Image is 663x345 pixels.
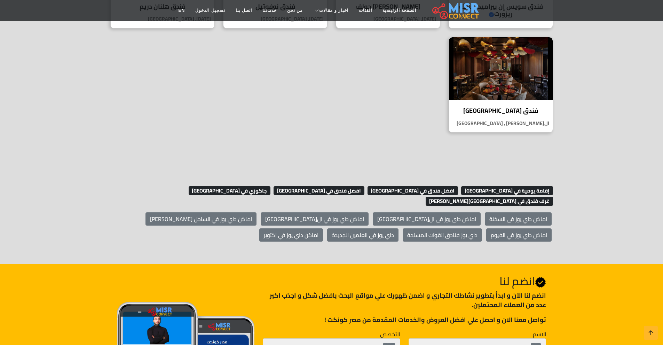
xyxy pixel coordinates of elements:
[190,4,230,17] a: تسجيل الدخول
[336,15,440,23] p: [DATE], [GEOGRAPHIC_DATA]
[189,186,271,195] span: جاكوزي في [GEOGRAPHIC_DATA]
[272,185,364,196] a: افضل فندق في [GEOGRAPHIC_DATA]
[282,4,308,17] a: من نحن
[486,228,552,242] a: اماكن داي يوز في الفيوم
[230,4,257,17] a: اتصل بنا
[263,315,546,324] p: تواصل معنا الان و احصل علي افضل العروض والخدمات المقدمة من مصر كونكت !
[111,15,214,23] p: [DATE], [GEOGRAPHIC_DATA]
[449,120,553,127] p: ال[PERSON_NAME] , [GEOGRAPHIC_DATA]
[145,212,256,226] a: اماكن داي يوز في الساحل [PERSON_NAME]
[424,196,553,206] a: غرف فندق في [GEOGRAPHIC_DATA][PERSON_NAME]
[461,186,553,195] span: إقامة يومية في [GEOGRAPHIC_DATA]
[261,212,369,226] a: اماكن داي يوز في ال[GEOGRAPHIC_DATA]
[432,2,479,19] img: main.misr_connect
[454,107,547,115] h4: فندق [GEOGRAPHIC_DATA]
[366,185,458,196] a: افضل فندق في [GEOGRAPHIC_DATA]
[263,291,546,309] p: انضم لنا اﻵن و ابدأ بتطوير نشاطك التجاري و اضمن ظهورك علي مواقع البحث بافضل شكل و اجذب اكبر عدد م...
[263,274,546,288] h2: انضم لنا
[274,186,364,195] span: افضل فندق في [GEOGRAPHIC_DATA]
[485,212,552,226] a: اماكن داي يوز فى السخنة
[327,228,398,242] a: داي يوز في العلمين الجديدة
[187,185,271,196] a: جاكوزي في [GEOGRAPHIC_DATA]
[426,197,553,206] span: غرف فندق في [GEOGRAPHIC_DATA][PERSON_NAME]
[533,330,546,338] label: الاسم
[449,37,553,100] img: فندق كراون بلازا
[319,7,348,14] span: اخبار و مقالات
[354,4,377,17] a: الفئات
[535,277,546,288] svg: Verified account
[373,212,481,226] a: اماكن داى يوز فى ال[GEOGRAPHIC_DATA]
[257,4,282,17] a: خدماتنا
[173,4,190,17] a: EN
[308,4,354,17] a: اخبار و مقالات
[223,15,327,23] p: [DATE], [GEOGRAPHIC_DATA]
[444,37,557,133] a: فندق كراون بلازا فندق [GEOGRAPHIC_DATA] ال[PERSON_NAME] , [GEOGRAPHIC_DATA]
[377,4,421,17] a: الصفحة الرئيسية
[368,186,458,195] span: افضل فندق في [GEOGRAPHIC_DATA]
[259,228,323,242] a: اماكن داي يوز في اكتوبر
[403,228,482,242] a: داي يوز فنادق القوات المسلحة
[380,330,400,338] label: التخصص
[459,185,553,196] a: إقامة يومية في [GEOGRAPHIC_DATA]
